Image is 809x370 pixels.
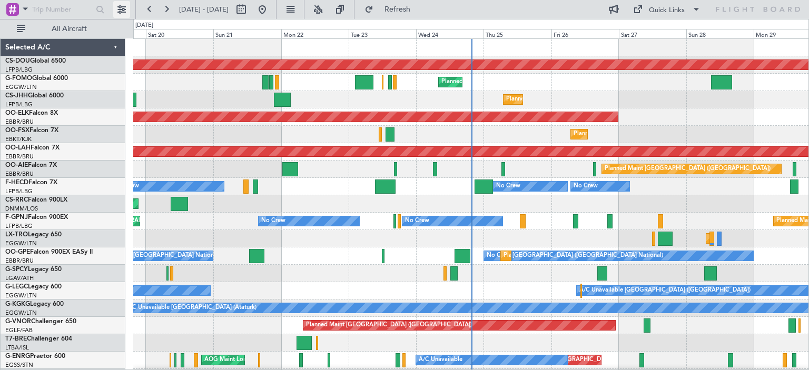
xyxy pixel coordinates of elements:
div: No Crew [405,213,429,229]
div: Quick Links [649,5,685,16]
div: Planned Maint [GEOGRAPHIC_DATA] ([GEOGRAPHIC_DATA]) [306,317,472,333]
a: F-HECDFalcon 7X [5,179,57,186]
div: Sat 20 [146,29,213,38]
a: LFPB/LBG [5,187,33,195]
a: EBBR/BRU [5,257,34,265]
a: DNMM/LOS [5,205,38,213]
div: Planned Maint [GEOGRAPHIC_DATA] ([GEOGRAPHIC_DATA]) [605,161,771,177]
span: G-ENRG [5,353,30,359]
a: EGLF/FAB [5,326,33,334]
span: F-GPNJ [5,214,28,221]
div: No Crew [496,178,520,194]
div: Sun 28 [686,29,754,38]
div: Thu 25 [484,29,551,38]
a: CS-RRCFalcon 900LX [5,197,67,203]
a: LFPB/LBG [5,101,33,108]
a: CS-DOUGlobal 6500 [5,58,66,64]
span: CS-DOU [5,58,30,64]
div: A/C Unavailable [GEOGRAPHIC_DATA] ([GEOGRAPHIC_DATA]) [579,283,751,298]
a: EGGW/LTN [5,239,37,247]
span: Refresh [376,6,420,13]
a: EBBR/BRU [5,170,34,178]
a: LGAV/ATH [5,274,34,282]
a: EGGW/LTN [5,292,37,299]
span: G-VNOR [5,318,31,325]
a: CS-JHHGlobal 6000 [5,93,64,99]
a: F-GPNJFalcon 900EX [5,214,68,221]
a: OO-LAHFalcon 7X [5,145,60,151]
span: F-HECD [5,179,28,186]
div: A/C Unavailable [419,352,462,368]
span: OO-GPE [5,249,30,255]
span: G-LEGC [5,284,28,290]
a: OO-GPEFalcon 900EX EASy II [5,249,93,255]
a: LFPB/LBG [5,66,33,74]
a: EBBR/BRU [5,118,34,126]
span: OO-AIE [5,162,28,168]
span: All Aircraft [27,25,111,33]
div: Fri 26 [551,29,619,38]
a: EGGW/LTN [5,83,37,91]
a: OO-FSXFalcon 7X [5,127,58,134]
span: OO-LAH [5,145,31,151]
div: Sat 27 [619,29,686,38]
div: Tue 23 [349,29,416,38]
div: Mon 22 [281,29,349,38]
div: No Crew [261,213,285,229]
a: G-VNORChallenger 650 [5,318,76,325]
div: Planned Maint Kortrijk-[GEOGRAPHIC_DATA] [574,126,696,142]
div: Sun 21 [213,29,281,38]
div: Planned Maint [GEOGRAPHIC_DATA] ([GEOGRAPHIC_DATA] National) [504,248,694,264]
span: OO-ELK [5,110,29,116]
div: [DATE] [135,21,153,30]
a: G-FOMOGlobal 6000 [5,75,68,82]
button: Quick Links [628,1,706,18]
a: EBBR/BRU [5,153,34,161]
a: T7-BREChallenger 604 [5,336,72,342]
div: AOG Maint London ([GEOGRAPHIC_DATA]) [204,352,322,368]
a: LFPB/LBG [5,222,33,230]
span: G-KGKG [5,301,30,307]
a: LTBA/ISL [5,344,29,352]
button: Refresh [360,1,423,18]
a: G-ENRGPraetor 600 [5,353,65,359]
span: LX-TRO [5,232,28,238]
button: All Aircraft [12,21,114,37]
span: OO-FSX [5,127,29,134]
a: OO-AIEFalcon 7X [5,162,57,168]
a: LX-TROLegacy 650 [5,232,62,238]
div: Planned Maint [GEOGRAPHIC_DATA] ([GEOGRAPHIC_DATA]) [506,92,672,107]
span: [DATE] - [DATE] [179,5,229,14]
div: Planned Maint [GEOGRAPHIC_DATA] ([GEOGRAPHIC_DATA]) [441,74,607,90]
a: EGGW/LTN [5,309,37,317]
a: G-SPCYLegacy 650 [5,266,62,273]
div: Wed 24 [416,29,484,38]
a: EGSS/STN [5,361,33,369]
span: G-FOMO [5,75,32,82]
input: Trip Number [32,2,93,17]
div: A/C Unavailable [GEOGRAPHIC_DATA] (Ataturk) [126,300,256,316]
span: T7-BRE [5,336,27,342]
a: OO-ELKFalcon 8X [5,110,58,116]
a: EBKT/KJK [5,135,32,143]
div: No Crew [GEOGRAPHIC_DATA] ([GEOGRAPHIC_DATA] National) [487,248,663,264]
div: No Crew [574,178,598,194]
a: G-LEGCLegacy 600 [5,284,62,290]
a: G-KGKGLegacy 600 [5,301,64,307]
span: CS-RRC [5,197,28,203]
span: CS-JHH [5,93,28,99]
span: G-SPCY [5,266,28,273]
